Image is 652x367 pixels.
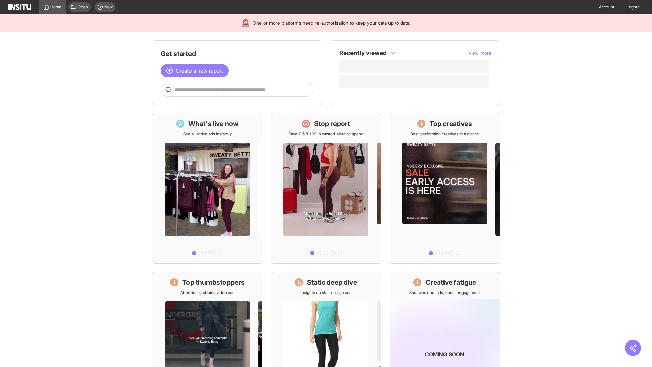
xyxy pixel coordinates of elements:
[78,4,88,10] span: Open
[50,4,61,10] span: Home
[253,20,411,27] span: One or more platforms need re-authorisation to keep your data up to date.
[241,18,250,28] div: 🚨
[104,4,113,10] span: New
[430,119,472,128] h1: Top creatives
[176,67,223,75] span: Create a new report
[182,278,245,287] h1: Top thumbstoppers
[188,119,239,128] h1: What's live now
[390,113,500,264] a: Top creativesBest-performing creatives at a glance
[301,290,351,295] p: Insights on static image ads
[271,113,381,264] a: Stop reportSave £16,811.09 in wasted Meta ad spend
[289,131,363,137] p: Save £16,811.09 in wasted Meta ad spend
[152,113,262,264] a: What's live nowSee all active ads instantly
[8,4,31,10] img: Logo
[314,119,350,128] h1: Stop report
[161,64,229,77] button: Create a new report
[183,131,232,137] p: See all active ads instantly
[161,49,313,58] h1: Get started
[180,290,234,295] p: Attention-grabbing video ads
[468,50,491,56] button: View more
[410,131,479,137] p: Best-performing creatives at a glance
[307,278,357,287] h1: Static deep dive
